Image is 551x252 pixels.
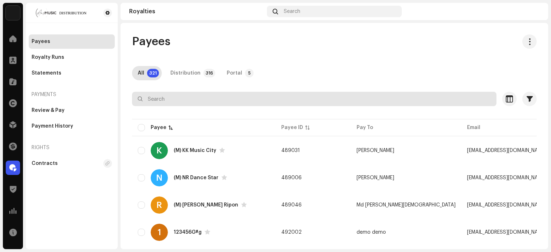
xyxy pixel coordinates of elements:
[32,161,58,166] div: Contracts
[281,230,302,235] span: 492002
[29,103,115,118] re-m-nav-item: Review & Pay
[32,108,65,113] div: Review & Pay
[174,148,216,153] div: (M) KK Music City
[281,175,302,180] span: 489006
[151,142,168,159] div: K
[151,124,166,131] div: Payee
[357,148,394,153] span: Khorshed Alom
[357,230,386,235] span: demo demo
[357,203,456,208] span: Md Rakibul Islam
[132,92,496,106] input: Search
[467,230,546,235] span: demo@gmail.com
[151,196,168,214] div: R
[281,148,300,153] span: 489031
[528,6,540,17] img: d2dfa519-7ee0-40c3-937f-a0ec5b610b05
[29,50,115,65] re-m-nav-item: Royalty Runs
[467,175,546,180] span: mirrordopnasirhossainnayan@gmail.com
[467,203,546,208] span: mirrorrupastudio2020@gmail.com
[284,9,300,14] span: Search
[357,175,394,180] span: Nasir Nayan
[32,70,61,76] div: Statements
[29,119,115,133] re-m-nav-item: Payment History
[281,203,302,208] span: 489046
[174,230,202,235] div: 123456G#g
[170,66,201,80] div: Distribution
[132,34,170,49] span: Payees
[151,224,168,241] div: 1
[174,203,238,208] div: (M) Rakib Hosen Ripon
[281,124,303,131] div: Payee ID
[129,9,264,14] div: Royalties
[147,69,159,77] p-badge: 321
[227,66,242,80] div: Portal
[29,34,115,49] re-m-nav-item: Payees
[174,175,218,180] div: (M) NR Dance Star
[32,9,92,17] img: a077dcaa-7d6e-457a-9477-1dc4457363bf
[32,39,50,44] div: Payees
[29,86,115,103] re-a-nav-header: Payments
[203,69,215,77] p-badge: 316
[32,123,73,129] div: Payment History
[138,66,144,80] div: All
[6,6,20,20] img: bb356b9b-6e90-403f-adc8-c282c7c2e227
[29,139,115,156] re-a-nav-header: Rights
[467,148,546,153] span: musicvideork@gmail.com
[29,156,115,171] re-m-nav-item: Contracts
[29,66,115,80] re-m-nav-item: Statements
[151,169,168,186] div: N
[245,69,254,77] p-badge: 5
[32,54,64,60] div: Royalty Runs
